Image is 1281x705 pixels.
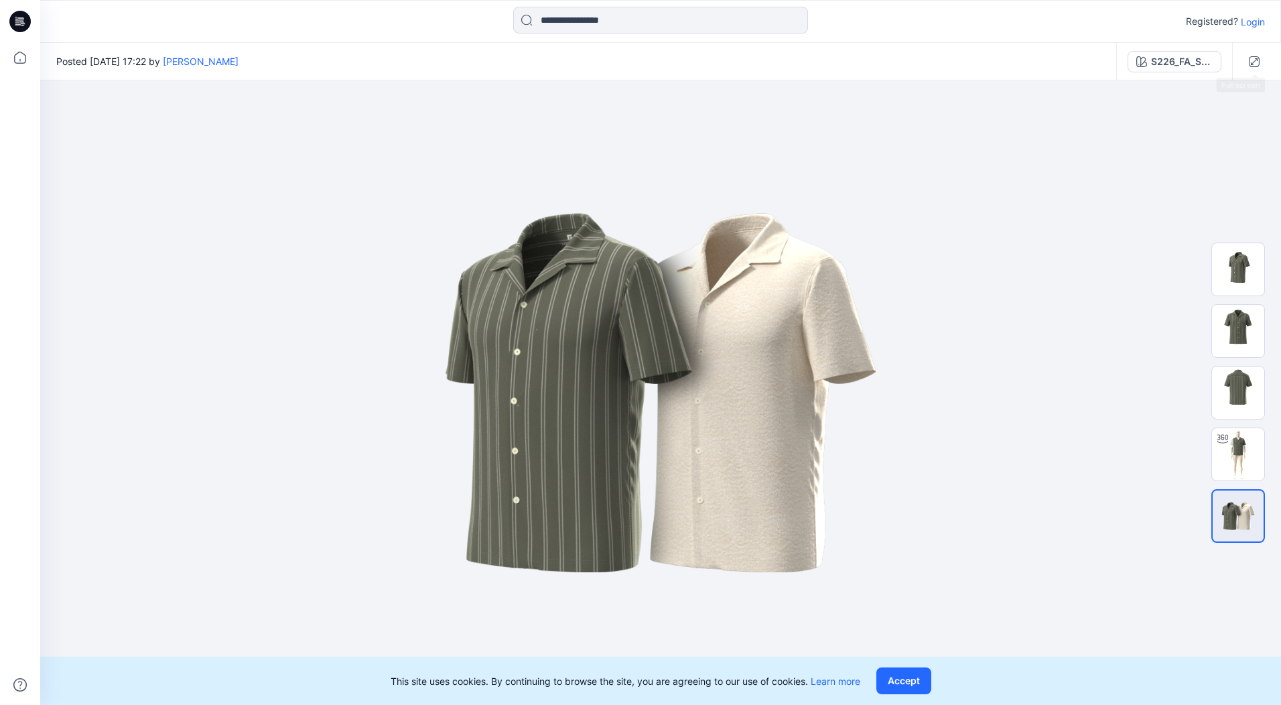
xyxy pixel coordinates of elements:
[326,192,996,594] img: eyJhbGciOiJIUzI1NiIsImtpZCI6IjAiLCJzbHQiOiJzZXMiLCJ0eXAiOiJKV1QifQ.eyJkYXRhIjp7InR5cGUiOiJzdG9yYW...
[876,667,931,694] button: Accept
[391,674,860,688] p: This site uses cookies. By continuing to browse the site, you are agreeing to our use of cookies.
[1213,501,1264,531] img: All colorways
[1212,243,1264,296] img: WM MN 34 TOP Colorway wo Avatar
[1151,54,1213,69] div: S226_FA_STRIPE_5_COLORWAY_24
[1212,305,1264,357] img: WM MN 34 TOP Front wo Avatar
[56,54,239,68] span: Posted [DATE] 17:22 by
[1241,15,1265,29] p: Login
[1186,13,1238,29] p: Registered?
[811,676,860,687] a: Learn more
[1212,428,1264,480] img: WM MN 34 TOP Turntable with Avatar
[1128,51,1221,72] button: S226_FA_STRIPE_5_COLORWAY_24
[1212,367,1264,419] img: WM MN 34 TOP Back wo Avatar
[163,56,239,67] a: [PERSON_NAME]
